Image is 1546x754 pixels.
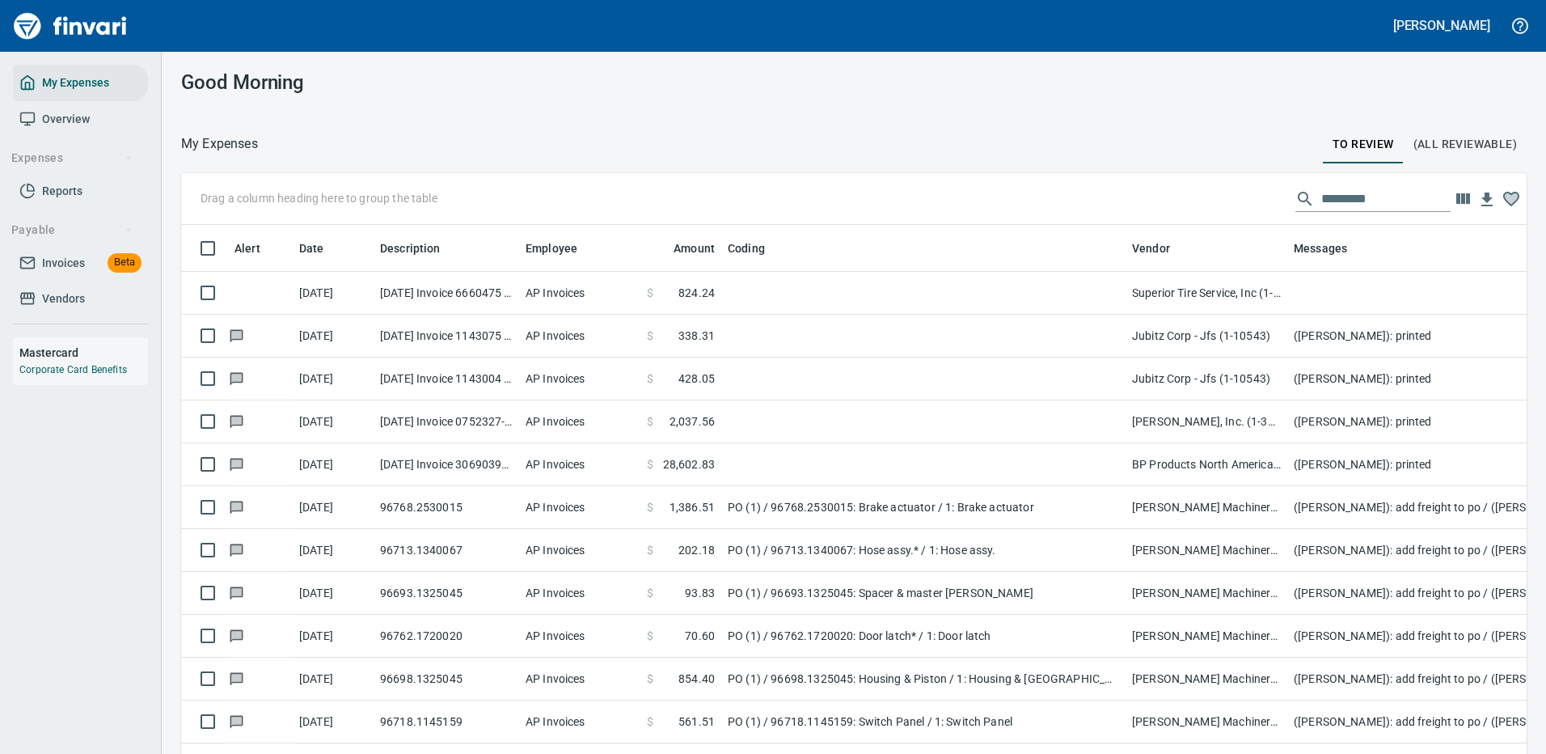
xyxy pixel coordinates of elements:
[293,486,374,529] td: [DATE]
[293,272,374,315] td: [DATE]
[1499,187,1523,211] button: Column choices favorited. Click to reset to default
[670,499,715,515] span: 1,386.51
[519,272,640,315] td: AP Invoices
[293,572,374,615] td: [DATE]
[380,239,462,258] span: Description
[721,572,1126,615] td: PO (1) / 96693.1325045: Spacer & master [PERSON_NAME]
[228,587,245,598] span: Has messages
[678,542,715,558] span: 202.18
[519,358,640,400] td: AP Invoices
[1294,239,1347,258] span: Messages
[299,239,324,258] span: Date
[519,572,640,615] td: AP Invoices
[519,315,640,358] td: AP Invoices
[647,628,653,644] span: $
[685,628,715,644] span: 70.60
[647,413,653,430] span: $
[721,529,1126,572] td: PO (1) / 96713.1340067: Hose assy.* / 1: Hose assy.
[293,400,374,443] td: [DATE]
[374,400,519,443] td: [DATE] Invoice 0752327-IN from [PERSON_NAME], Inc. (1-39587)
[653,239,715,258] span: Amount
[13,101,148,138] a: Overview
[293,529,374,572] td: [DATE]
[647,714,653,730] span: $
[374,658,519,701] td: 96698.1325045
[181,71,604,94] h3: Good Morning
[13,245,148,282] a: InvoicesBeta
[1126,615,1287,658] td: [PERSON_NAME] Machinery Co (1-10794)
[13,173,148,210] a: Reports
[647,285,653,301] span: $
[374,615,519,658] td: 96762.1720020
[678,714,715,730] span: 561.51
[234,239,281,258] span: Alert
[526,239,598,258] span: Employee
[1294,239,1368,258] span: Messages
[228,630,245,641] span: Has messages
[228,502,245,512] span: Has messages
[293,443,374,486] td: [DATE]
[526,239,577,258] span: Employee
[1126,358,1287,400] td: Jubitz Corp - Jfs (1-10543)
[374,315,519,358] td: [DATE] Invoice 1143075 from Jubitz Corp - Jfs (1-10543)
[13,65,148,101] a: My Expenses
[10,6,131,45] a: Finvari
[181,134,258,154] p: My Expenses
[647,542,653,558] span: $
[1126,529,1287,572] td: [PERSON_NAME] Machinery Co (1-10794)
[647,456,653,472] span: $
[519,486,640,529] td: AP Invoices
[678,285,715,301] span: 824.24
[728,239,765,258] span: Coding
[293,315,374,358] td: [DATE]
[647,585,653,601] span: $
[42,109,90,129] span: Overview
[201,190,437,206] p: Drag a column heading here to group the table
[380,239,441,258] span: Description
[728,239,786,258] span: Coding
[519,615,640,658] td: AP Invoices
[11,148,133,168] span: Expenses
[299,239,345,258] span: Date
[228,544,245,555] span: Has messages
[1126,658,1287,701] td: [PERSON_NAME] Machinery Co (1-10794)
[11,220,133,240] span: Payable
[519,701,640,743] td: AP Invoices
[19,344,148,362] h6: Mastercard
[228,716,245,726] span: Has messages
[19,364,127,375] a: Corporate Card Benefits
[228,673,245,684] span: Has messages
[1132,239,1170,258] span: Vendor
[293,615,374,658] td: [DATE]
[42,289,85,309] span: Vendors
[647,499,653,515] span: $
[374,529,519,572] td: 96713.1340067
[1126,486,1287,529] td: [PERSON_NAME] Machinery Co (1-10794)
[374,358,519,400] td: [DATE] Invoice 1143004 from Jubitz Corp - Jfs (1-10543)
[42,181,82,201] span: Reports
[228,373,245,383] span: Has messages
[519,529,640,572] td: AP Invoices
[519,658,640,701] td: AP Invoices
[1389,13,1494,38] button: [PERSON_NAME]
[42,73,109,93] span: My Expenses
[1126,572,1287,615] td: [PERSON_NAME] Machinery Co (1-10794)
[374,701,519,743] td: 96718.1145159
[678,328,715,344] span: 338.31
[674,239,715,258] span: Amount
[685,585,715,601] span: 93.83
[721,701,1126,743] td: PO (1) / 96718.1145159: Switch Panel / 1: Switch Panel
[374,272,519,315] td: [DATE] Invoice 6660475 from Superior Tire Service, Inc (1-10991)
[1126,701,1287,743] td: [PERSON_NAME] Machinery Co (1-10794)
[1126,315,1287,358] td: Jubitz Corp - Jfs (1-10543)
[293,701,374,743] td: [DATE]
[1393,17,1490,34] h5: [PERSON_NAME]
[519,443,640,486] td: AP Invoices
[1413,134,1517,155] span: (All Reviewable)
[1475,188,1499,212] button: Download Table
[721,486,1126,529] td: PO (1) / 96768.2530015: Brake actuator / 1: Brake actuator
[1126,272,1287,315] td: Superior Tire Service, Inc (1-10991)
[234,239,260,258] span: Alert
[374,486,519,529] td: 96768.2530015
[42,253,85,273] span: Invoices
